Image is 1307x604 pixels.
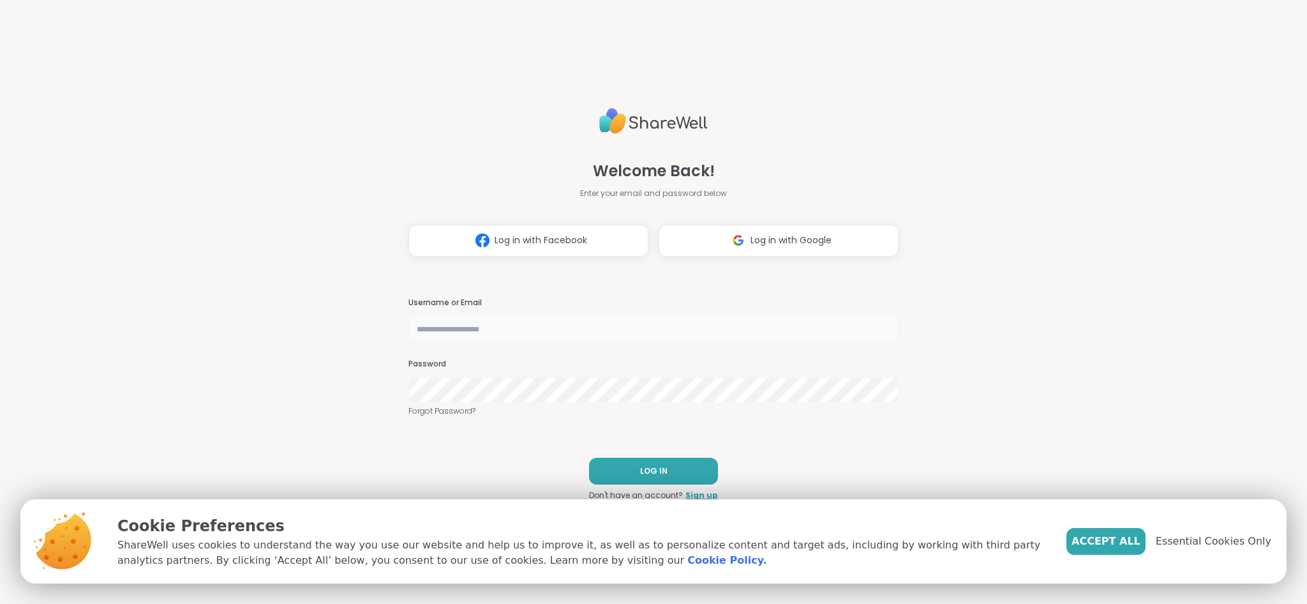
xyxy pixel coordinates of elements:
[117,515,1046,538] p: Cookie Preferences
[685,490,718,501] a: Sign up
[589,458,718,485] button: LOG IN
[117,538,1046,568] p: ShareWell uses cookies to understand the way you use our website and help us to improve it, as we...
[640,465,668,477] span: LOG IN
[659,225,899,257] button: Log in with Google
[599,103,708,139] img: ShareWell Logo
[726,229,751,252] img: ShareWell Logomark
[470,229,495,252] img: ShareWell Logomark
[751,234,832,247] span: Log in with Google
[1156,534,1271,549] span: Essential Cookies Only
[1072,534,1140,549] span: Accept All
[408,298,899,308] h3: Username or Email
[408,405,899,417] a: Forgot Password?
[580,188,727,199] span: Enter your email and password below
[589,490,683,501] span: Don't have an account?
[495,234,587,247] span: Log in with Facebook
[408,359,899,370] h3: Password
[408,225,648,257] button: Log in with Facebook
[1066,528,1146,555] button: Accept All
[593,160,715,183] span: Welcome Back!
[687,553,766,568] a: Cookie Policy.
